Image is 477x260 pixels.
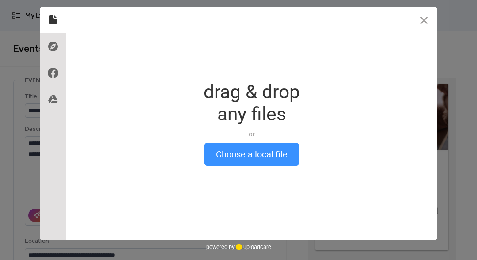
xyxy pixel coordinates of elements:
[40,86,66,113] div: Google Drive
[235,244,271,250] a: uploadcare
[40,7,66,33] div: Local Files
[40,60,66,86] div: Facebook
[40,33,66,60] div: Direct Link
[204,143,299,166] button: Choose a local file
[411,7,437,33] button: Close
[204,81,300,125] div: drag & drop any files
[204,130,300,138] div: or
[206,240,271,253] div: powered by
